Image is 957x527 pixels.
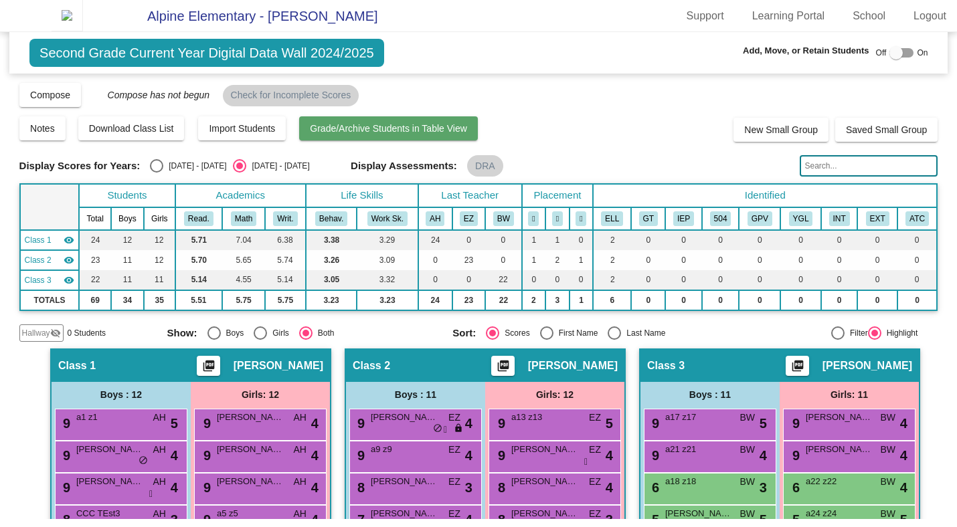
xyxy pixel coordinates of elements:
td: 3.05 [306,270,357,290]
span: 5 [606,413,613,433]
td: 35 [144,290,175,310]
td: 24 [418,290,452,310]
td: 6.38 [265,230,306,250]
th: Academics [175,184,306,207]
span: BW [739,443,755,457]
span: 3 [465,478,472,498]
td: 0 [702,270,739,290]
button: GPV [748,211,772,226]
span: On [917,47,928,59]
td: 3.09 [357,250,418,270]
td: 0 [418,250,452,270]
span: AH [153,507,166,521]
span: Second Grade Current Year Digital Data Wall 2024/2025 [29,39,384,67]
td: 2 [545,250,570,270]
td: 0 [545,270,570,290]
span: BW [880,443,895,457]
th: Aisha Hightower [418,207,452,230]
span: BW [880,507,895,521]
td: 0 [821,290,858,310]
div: Boys : 12 [52,382,191,409]
span: 5 [171,413,178,433]
td: 12 [111,230,144,250]
span: a9 z9 [371,443,438,456]
span: 4 [311,413,319,433]
td: 0 [857,230,897,250]
div: Girls [267,327,289,339]
td: 0 [897,290,937,310]
td: 3.29 [357,230,418,250]
mat-icon: picture_as_pdf [495,359,511,378]
span: a5 z5 [217,507,284,520]
td: 2 [593,270,631,290]
td: 0 [739,270,780,290]
span: EZ [448,507,460,521]
th: Extrovert [857,207,897,230]
td: 12 [144,250,175,270]
button: ATC [905,211,929,226]
span: 0 Students [68,327,106,339]
span: a21 z21 [665,443,732,456]
td: 23 [452,250,485,270]
span: [PERSON_NAME] [76,475,143,488]
mat-icon: visibility_off [50,328,61,338]
th: Bill Williams [485,207,522,230]
span: 4 [606,445,613,465]
span: a24 z24 [806,507,873,520]
span: Add, Move, or Retain Students [743,44,869,58]
div: [DATE] - [DATE] [246,160,309,172]
span: Compose has not begun [94,90,210,100]
td: 5.74 [265,250,306,270]
td: 5.51 [175,290,223,310]
td: 0 [780,290,820,310]
td: 0 [452,270,485,290]
td: 22 [79,270,110,290]
td: 2 [593,230,631,250]
td: 0 [665,230,702,250]
span: Alpine Elementary - [PERSON_NAME] [134,5,378,27]
span: BW [880,411,895,425]
button: Import Students [198,116,286,140]
button: EZ [460,211,478,226]
span: [PERSON_NAME] [217,475,284,488]
span: [PERSON_NAME] [371,507,438,520]
div: Filter [845,327,868,339]
span: AH [294,411,307,425]
span: Notes [30,123,55,134]
td: 0 [631,270,665,290]
td: 0 [631,230,665,250]
button: Writ. [273,211,297,226]
button: ELL [601,211,623,226]
span: Sort: [452,327,476,339]
td: 5.14 [265,270,306,290]
span: 4 [465,445,472,465]
button: Notes [19,116,66,140]
span: 4 [311,478,319,498]
span: 4 [900,413,907,433]
td: 0 [522,270,546,290]
span: BW [880,475,895,489]
span: EZ [589,507,601,521]
span: 9 [60,416,70,431]
td: 24 [418,230,452,250]
td: TOTALS [20,290,80,310]
span: Import Students [209,123,275,134]
td: 3.23 [306,290,357,310]
span: 4 [900,478,907,498]
td: Ellen Zion - No Class Name [20,250,80,270]
span: 9 [200,416,211,431]
td: 0 [821,270,858,290]
span: AH [153,411,166,425]
th: Attendance Concern [897,207,937,230]
td: 0 [780,250,820,270]
th: Students [79,184,175,207]
td: 5.75 [222,290,265,310]
span: Show: [167,327,197,339]
mat-icon: picture_as_pdf [200,359,216,378]
td: 1 [570,250,594,270]
span: 4 [900,445,907,465]
td: 0 [485,230,522,250]
span: 8 [354,480,365,495]
td: 0 [857,270,897,290]
span: 6 [648,480,659,495]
